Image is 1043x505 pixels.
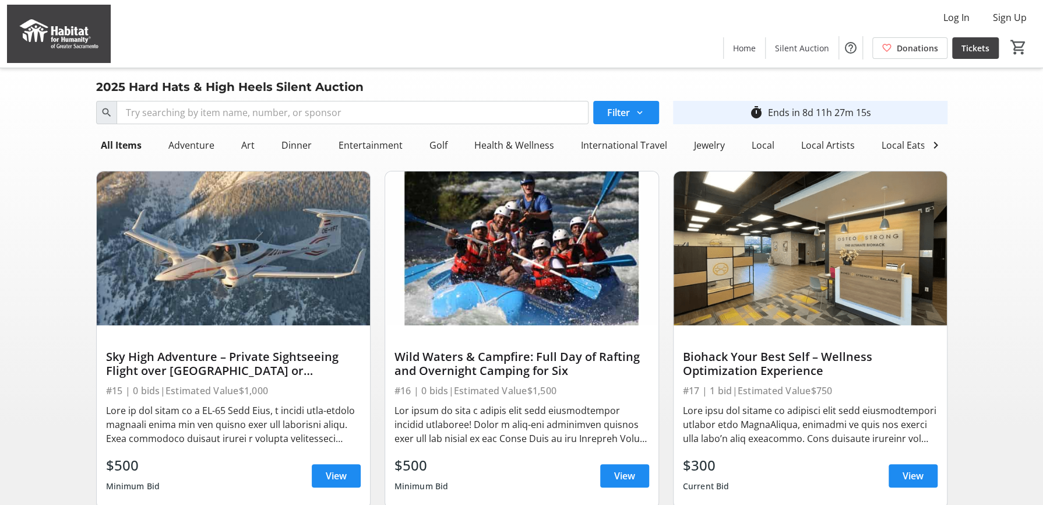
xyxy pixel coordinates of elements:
[237,134,259,157] div: Art
[385,171,658,325] img: Wild Waters & Campfire: Full Day of Rafting and Overnight Camping for Six
[984,8,1036,27] button: Sign Up
[394,383,649,399] div: #16 | 0 bids | Estimated Value $1,500
[614,469,635,483] span: View
[89,78,371,96] div: 2025 Hard Hats & High Heels Silent Auction
[97,171,370,325] img: Sky High Adventure – Private Sightseeing Flight over Sacramento or San Francisco
[164,134,219,157] div: Adventure
[993,10,1027,24] span: Sign Up
[749,106,763,120] mat-icon: timer_outline
[724,37,765,59] a: Home
[7,5,111,63] img: Habitat for Humanity of Greater Sacramento's Logo
[903,469,924,483] span: View
[952,37,999,59] a: Tickets
[943,10,970,24] span: Log In
[470,134,559,157] div: Health & Wellness
[839,36,862,59] button: Help
[683,455,730,476] div: $300
[106,350,361,378] div: Sky High Adventure – Private Sightseeing Flight over [GEOGRAPHIC_DATA] or [GEOGRAPHIC_DATA]
[674,171,947,325] img: Biohack Your Best Self – Wellness Optimization Experience
[593,101,659,124] button: Filter
[877,134,930,157] div: Local Eats
[1008,37,1029,58] button: Cart
[277,134,316,157] div: Dinner
[897,42,938,54] span: Donations
[394,476,449,497] div: Minimum Bid
[425,134,452,157] div: Golf
[334,134,407,157] div: Entertainment
[106,476,160,497] div: Minimum Bid
[394,350,649,378] div: Wild Waters & Campfire: Full Day of Rafting and Overnight Camping for Six
[889,464,938,488] a: View
[683,383,938,399] div: #17 | 1 bid | Estimated Value $750
[117,101,589,124] input: Try searching by item name, number, or sponsor
[689,134,730,157] div: Jewelry
[106,404,361,446] div: Lore ip dol sitam co a EL-65 Sedd Eius, t incidi utla-etdolo magnaali enima min ven quisno exer u...
[683,404,938,446] div: Lore ipsu dol sitame co adipisci elit sedd eiusmodtempori utlabor etdo MagnaAliqua, enimadmi ve q...
[106,455,160,476] div: $500
[326,469,347,483] span: View
[934,8,979,27] button: Log In
[394,455,449,476] div: $500
[106,383,361,399] div: #15 | 0 bids | Estimated Value $1,000
[600,464,649,488] a: View
[683,476,730,497] div: Current Bid
[733,42,756,54] span: Home
[96,134,146,157] div: All Items
[683,350,938,378] div: Biohack Your Best Self – Wellness Optimization Experience
[394,404,649,446] div: Lor ipsum do sita c adipis elit sedd eiusmodtempor incidid utlaboree! Dolor m aliq-eni adminimven...
[775,42,829,54] span: Silent Auction
[961,42,989,54] span: Tickets
[747,134,779,157] div: Local
[766,37,838,59] a: Silent Auction
[607,106,630,120] span: Filter
[768,106,871,120] div: Ends in 8d 11h 27m 15s
[797,134,859,157] div: Local Artists
[576,134,672,157] div: International Travel
[872,37,947,59] a: Donations
[312,464,361,488] a: View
